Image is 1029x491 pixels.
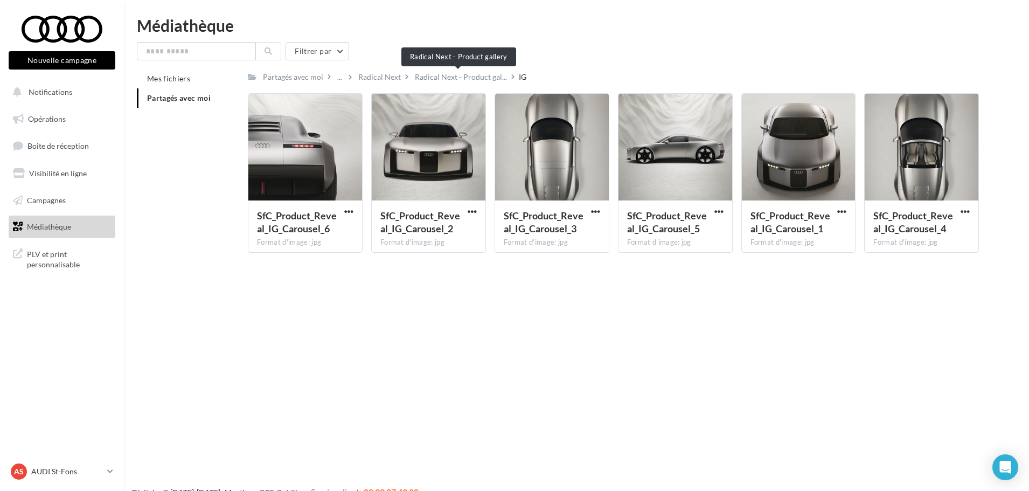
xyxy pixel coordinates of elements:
[873,210,953,234] span: SfC_Product_Reveal_IG_Carousel_4
[147,93,211,102] span: Partagés avec moi
[992,454,1018,480] div: Open Intercom Messenger
[137,17,1016,33] div: Médiathèque
[415,72,507,82] span: Radical Next - Product gal...
[750,238,847,247] div: Format d'image: jpg
[519,72,526,82] div: IG
[6,216,117,238] a: Médiathèque
[358,72,401,82] div: Radical Next
[873,238,970,247] div: Format d'image: jpg
[504,238,600,247] div: Format d'image: jpg
[335,70,344,85] div: ...
[27,222,71,231] span: Médiathèque
[27,141,89,150] span: Boîte de réception
[29,87,72,96] span: Notifications
[257,210,337,234] span: SfC_Product_Reveal_IG_Carousel_6
[6,108,117,130] a: Opérations
[6,81,113,103] button: Notifications
[627,238,724,247] div: Format d'image: jpg
[147,74,190,83] span: Mes fichiers
[14,466,24,477] span: AS
[28,114,66,123] span: Opérations
[380,210,460,234] span: SfC_Product_Reveal_IG_Carousel_2
[750,210,830,234] span: SfC_Product_Reveal_IG_Carousel_1
[6,189,117,212] a: Campagnes
[29,169,87,178] span: Visibilité en ligne
[257,238,353,247] div: Format d'image: jpg
[9,461,115,482] a: AS AUDI St-Fons
[263,72,323,82] div: Partagés avec moi
[6,162,117,185] a: Visibilité en ligne
[9,51,115,70] button: Nouvelle campagne
[401,47,516,66] div: Radical Next - Product gallery
[6,134,117,157] a: Boîte de réception
[286,42,349,60] button: Filtrer par
[627,210,707,234] span: SfC_Product_Reveal_IG_Carousel_5
[504,210,583,234] span: SfC_Product_Reveal_IG_Carousel_3
[31,466,103,477] p: AUDI St-Fons
[380,238,477,247] div: Format d'image: jpg
[27,247,111,270] span: PLV et print personnalisable
[27,195,66,204] span: Campagnes
[6,243,117,274] a: PLV et print personnalisable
